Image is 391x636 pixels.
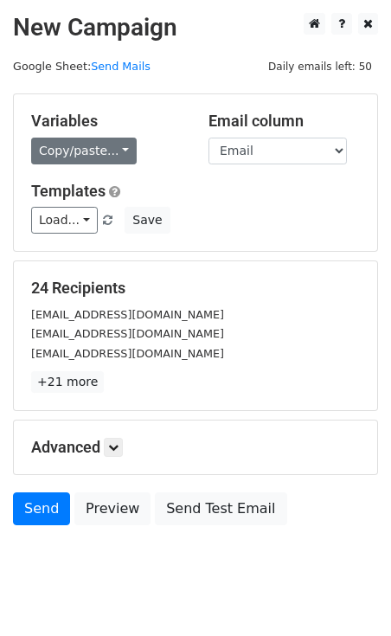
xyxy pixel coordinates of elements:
[31,138,137,164] a: Copy/paste...
[31,207,98,234] a: Load...
[13,60,151,73] small: Google Sheet:
[125,207,170,234] button: Save
[31,279,360,298] h5: 24 Recipients
[31,327,224,340] small: [EMAIL_ADDRESS][DOMAIN_NAME]
[262,57,378,76] span: Daily emails left: 50
[13,13,378,42] h2: New Campaign
[31,112,183,131] h5: Variables
[74,492,151,525] a: Preview
[31,308,224,321] small: [EMAIL_ADDRESS][DOMAIN_NAME]
[31,438,360,457] h5: Advanced
[208,112,360,131] h5: Email column
[31,182,106,200] a: Templates
[304,553,391,636] iframe: Chat Widget
[91,60,151,73] a: Send Mails
[31,371,104,393] a: +21 more
[31,347,224,360] small: [EMAIL_ADDRESS][DOMAIN_NAME]
[155,492,286,525] a: Send Test Email
[13,492,70,525] a: Send
[262,60,378,73] a: Daily emails left: 50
